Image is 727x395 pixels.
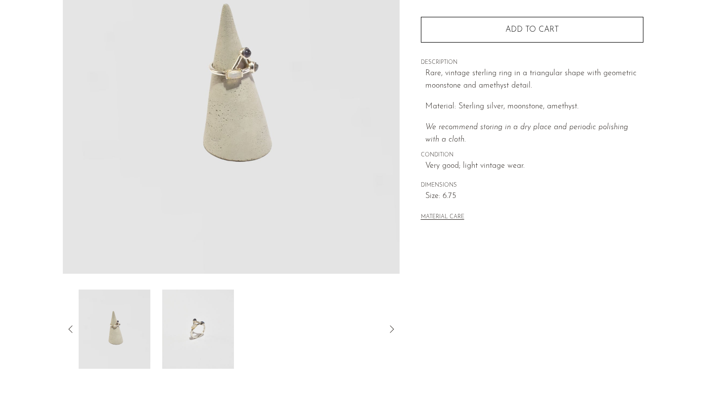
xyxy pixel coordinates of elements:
span: Add to cart [505,26,559,34]
img: Stone Triangle Ring [79,290,150,369]
button: MATERIAL CARE [421,214,464,221]
span: DESCRIPTION [421,58,643,67]
span: Very good; light vintage wear. [425,160,643,173]
span: CONDITION [421,151,643,160]
em: We recommend storing in a dry place and periodic polishing with a cloth. [425,123,628,144]
img: Stone Triangle Ring [162,290,234,369]
span: Size: 6.75 [425,190,643,203]
button: Add to cart [421,17,643,43]
p: Material: Sterling silver, moonstone, amethyst. [425,100,643,113]
span: DIMENSIONS [421,181,643,190]
p: Rare, vintage sterling ring in a triangular shape with geometric moonstone and amethyst detail. [425,67,643,93]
